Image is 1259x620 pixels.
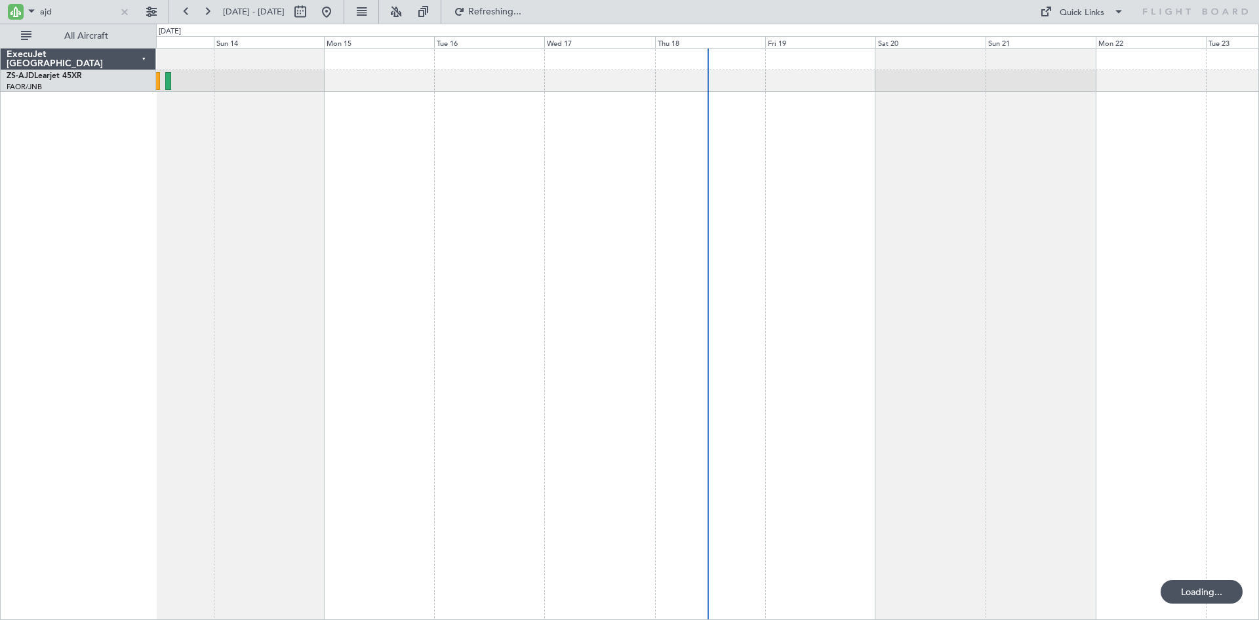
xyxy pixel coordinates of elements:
[324,36,434,48] div: Mon 15
[544,36,654,48] div: Wed 17
[214,36,324,48] div: Sun 14
[14,26,142,47] button: All Aircraft
[1096,36,1206,48] div: Mon 22
[223,6,285,18] span: [DATE] - [DATE]
[1033,1,1130,22] button: Quick Links
[7,72,34,80] span: ZS-AJD
[448,1,527,22] button: Refreshing...
[40,2,115,22] input: A/C (Reg. or Type)
[655,36,765,48] div: Thu 18
[875,36,986,48] div: Sat 20
[104,36,214,48] div: Sat 13
[1060,7,1104,20] div: Quick Links
[7,72,82,80] a: ZS-AJDLearjet 45XR
[468,7,523,16] span: Refreshing...
[34,31,138,41] span: All Aircraft
[159,26,181,37] div: [DATE]
[765,36,875,48] div: Fri 19
[1161,580,1243,604] div: Loading...
[434,36,544,48] div: Tue 16
[7,82,42,92] a: FAOR/JNB
[986,36,1096,48] div: Sun 21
